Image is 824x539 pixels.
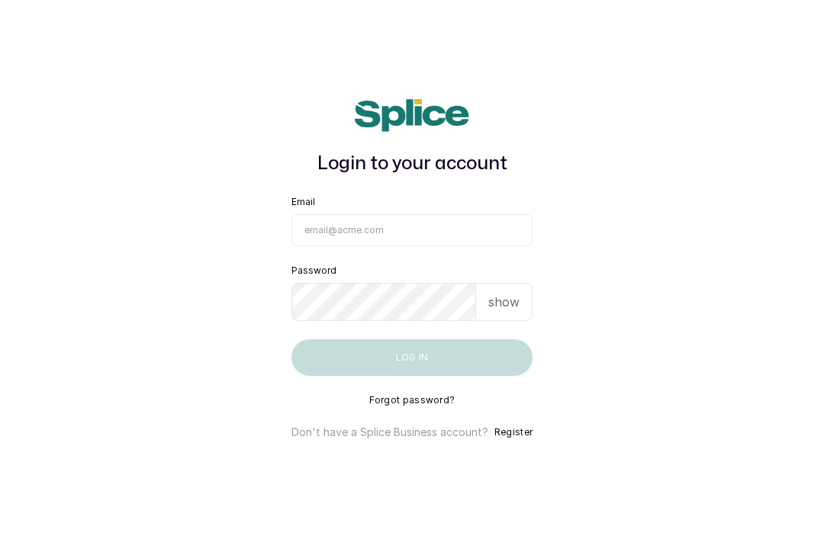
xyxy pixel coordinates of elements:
[291,265,336,277] label: Password
[291,196,315,208] label: Email
[488,293,520,311] p: show
[291,425,488,440] p: Don't have a Splice Business account?
[494,425,533,440] button: Register
[291,339,533,376] button: Log in
[291,150,533,178] h1: Login to your account
[291,214,533,246] input: email@acme.com
[369,394,455,406] button: Forgot password?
